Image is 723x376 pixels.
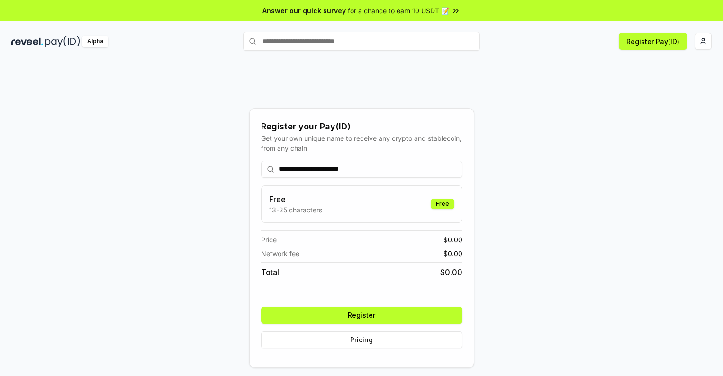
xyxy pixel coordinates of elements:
[262,6,346,16] span: Answer our quick survey
[440,266,462,278] span: $ 0.00
[269,193,322,205] h3: Free
[619,33,687,50] button: Register Pay(ID)
[348,6,449,16] span: for a chance to earn 10 USDT 📝
[431,199,454,209] div: Free
[11,36,43,47] img: reveel_dark
[261,331,462,348] button: Pricing
[261,248,299,258] span: Network fee
[261,235,277,245] span: Price
[269,205,322,215] p: 13-25 characters
[261,120,462,133] div: Register your Pay(ID)
[443,235,462,245] span: $ 0.00
[45,36,80,47] img: pay_id
[261,307,462,324] button: Register
[443,248,462,258] span: $ 0.00
[261,133,462,153] div: Get your own unique name to receive any crypto and stablecoin, from any chain
[82,36,108,47] div: Alpha
[261,266,279,278] span: Total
